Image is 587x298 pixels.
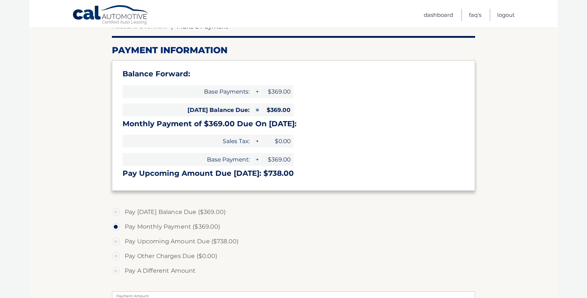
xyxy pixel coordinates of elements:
[253,153,260,166] span: +
[260,153,293,166] span: $369.00
[123,119,464,128] h3: Monthly Payment of $369.00 Due On [DATE]:
[112,234,475,249] label: Pay Upcoming Amount Due ($738.00)
[260,103,293,116] span: $369.00
[260,85,293,98] span: $369.00
[123,85,252,98] span: Base Payments:
[112,264,475,278] label: Pay A Different Amount
[253,135,260,148] span: +
[112,291,475,297] label: Payment Amount
[112,249,475,264] label: Pay Other Charges Due ($0.00)
[72,5,149,26] a: Cal Automotive
[497,9,515,21] a: Logout
[123,169,464,178] h3: Pay Upcoming Amount Due [DATE]: $738.00
[112,45,475,56] h2: Payment Information
[424,9,453,21] a: Dashboard
[469,9,481,21] a: FAQ's
[260,135,293,148] span: $0.00
[123,153,252,166] span: Base Payment:
[112,219,475,234] label: Pay Monthly Payment ($369.00)
[253,103,260,116] span: =
[253,85,260,98] span: +
[112,205,475,219] label: Pay [DATE] Balance Due ($369.00)
[123,69,464,79] h3: Balance Forward:
[123,135,252,148] span: Sales Tax:
[123,103,252,116] span: [DATE] Balance Due:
